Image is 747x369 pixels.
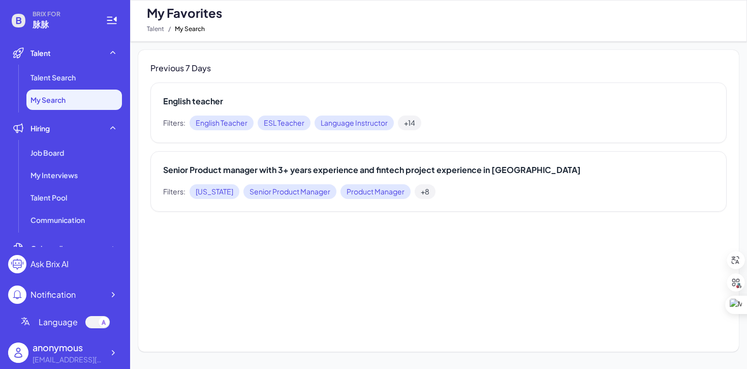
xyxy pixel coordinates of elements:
[258,116,310,130] span: ESL Teacher
[415,184,435,199] span: +8
[168,23,171,35] span: /
[30,148,64,158] span: Job Board
[190,116,254,130] span: English Teacher
[398,116,421,130] span: +14
[30,170,78,180] span: My Interviews
[340,184,411,199] span: Product Manager
[33,354,104,365] div: maimai@joinbrix.com
[33,340,104,354] div: anonymous
[243,184,336,199] span: Senior Product Manager
[190,184,239,199] span: [US_STATE]
[30,72,76,82] span: Talent Search
[315,116,394,130] span: Language Instructor
[30,289,76,301] div: Notification
[30,258,69,270] div: Ask Brix AI
[147,5,222,21] span: My Favorites
[8,343,28,363] img: user_logo.png
[30,192,67,203] span: Talent Pool
[30,123,50,133] span: Hiring
[175,23,205,35] span: My Search
[30,48,51,58] span: Talent
[33,18,94,31] span: 脉脉
[163,186,185,197] span: Filters:
[39,316,78,328] span: Language
[30,95,66,105] span: My Search
[163,95,714,107] h2: English teacher
[163,118,185,128] span: Filters:
[33,10,94,18] span: BRIX FOR
[30,243,71,253] span: Onboarding
[150,62,727,74] h3: Previous 7 Days
[163,164,714,176] h2: Senior Product manager with 3+ years experience and fintech project experience in [GEOGRAPHIC_DATA]
[30,215,85,225] span: Communication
